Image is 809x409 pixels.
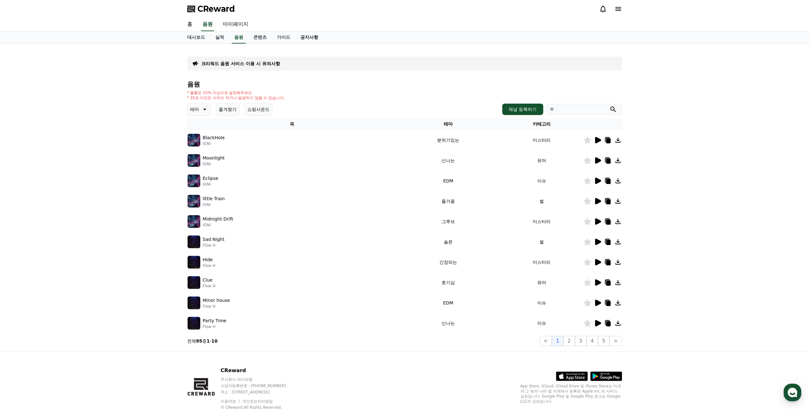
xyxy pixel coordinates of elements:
[500,130,583,150] td: 미스터리
[396,171,500,191] td: EDM
[500,313,583,333] td: 이슈
[586,336,598,346] button: 4
[203,256,213,263] p: Hide
[598,336,609,346] button: 5
[203,297,230,304] p: Minor house
[203,155,225,161] p: Moonlight
[396,118,500,130] th: 테마
[203,141,225,146] p: IGNI
[188,174,200,187] img: music
[210,31,229,44] a: 실적
[295,31,323,44] a: 공지사항
[396,211,500,232] td: 그루브
[188,256,200,269] img: music
[187,118,397,130] th: 곡
[187,4,235,14] a: CReward
[396,313,500,333] td: 신나는
[232,31,246,44] a: 음원
[188,235,200,248] img: music
[248,31,272,44] a: 콘텐츠
[203,283,216,289] p: Flow H
[188,276,200,289] img: music
[221,399,241,404] a: 이용약관
[500,150,583,171] td: 유머
[500,191,583,211] td: 썰
[396,150,500,171] td: 신나는
[500,232,583,252] td: 썰
[520,384,622,404] p: App Store, iCloud, iCloud Drive 및 iTunes Store는 미국과 그 밖의 나라 및 지역에서 등록된 Apple Inc.의 서비스 상표입니다. Goo...
[221,367,298,374] p: CReward
[182,18,197,31] a: 홈
[98,211,106,216] span: 설정
[190,105,199,114] p: 테마
[500,211,583,232] td: 미스터리
[539,336,552,346] button: <
[188,215,200,228] img: music
[203,202,225,207] p: IGNI
[396,272,500,293] td: 호기심
[500,118,583,130] th: 카테고리
[218,18,253,31] a: 마이페이지
[242,399,273,404] a: 개인정보처리방침
[188,195,200,208] img: music
[197,4,235,14] span: CReward
[20,211,24,216] span: 홈
[188,154,200,167] img: music
[221,383,298,388] p: 사업자등록번호 : [PHONE_NUMBER]
[187,103,211,116] button: 테마
[396,252,500,272] td: 긴장되는
[500,252,583,272] td: 미스터리
[500,171,583,191] td: 이슈
[187,338,218,344] p: 전체 중 -
[396,232,500,252] td: 슬픈
[216,103,239,116] button: 즐겨찾기
[502,104,543,115] button: 채널 등록하기
[203,195,225,202] p: little Train
[272,31,295,44] a: 가이드
[42,201,82,217] a: 대화
[201,18,214,31] a: 음원
[396,191,500,211] td: 즐거움
[207,338,210,344] strong: 1
[203,304,230,309] p: Flow H
[221,390,298,395] p: 주소 : [STREET_ADDRESS]
[203,182,218,187] p: IGNI
[203,236,224,243] p: Sad Night
[188,317,200,330] img: music
[203,243,224,248] p: Flow H
[552,336,563,346] button: 1
[203,175,218,182] p: Eclipse
[188,134,200,147] img: music
[203,277,213,283] p: Clue
[203,324,227,329] p: Flow H
[58,211,66,216] span: 대화
[211,338,217,344] strong: 10
[188,297,200,309] img: music
[563,336,575,346] button: 2
[182,31,210,44] a: 대시보드
[500,272,583,293] td: 유머
[396,130,500,150] td: 분위기있는
[396,293,500,313] td: EDM
[187,90,285,95] p: * 볼륨은 15% 이상으로 설정해주세요.
[609,336,622,346] button: >
[196,338,202,344] strong: 95
[244,103,272,116] button: 쇼핑사운드
[82,201,122,217] a: 설정
[203,216,233,222] p: Midnight Drift
[203,222,233,228] p: IGNI
[221,377,298,382] p: 주식회사 와이피랩
[575,336,586,346] button: 3
[187,95,285,100] p: * 35초 미만은 수익이 적거나 발생하지 않을 수 있습니다.
[187,81,622,88] h4: 음원
[2,201,42,217] a: 홈
[203,161,225,167] p: IGNI
[500,293,583,313] td: 이슈
[203,317,227,324] p: Party Time
[203,263,216,268] p: Flow H
[201,60,280,67] a: 크리워드 음원 서비스 이용 시 유의사항
[203,134,225,141] p: BlackHole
